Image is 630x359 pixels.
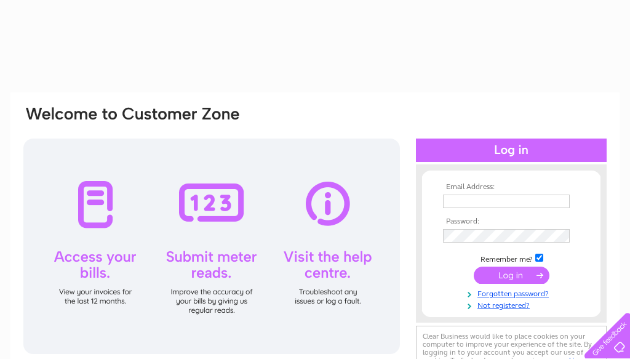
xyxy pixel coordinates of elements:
[440,217,583,226] th: Password:
[443,299,583,310] a: Not registered?
[440,183,583,192] th: Email Address:
[440,252,583,264] td: Remember me?
[474,267,549,284] input: Submit
[443,287,583,299] a: Forgotten password?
